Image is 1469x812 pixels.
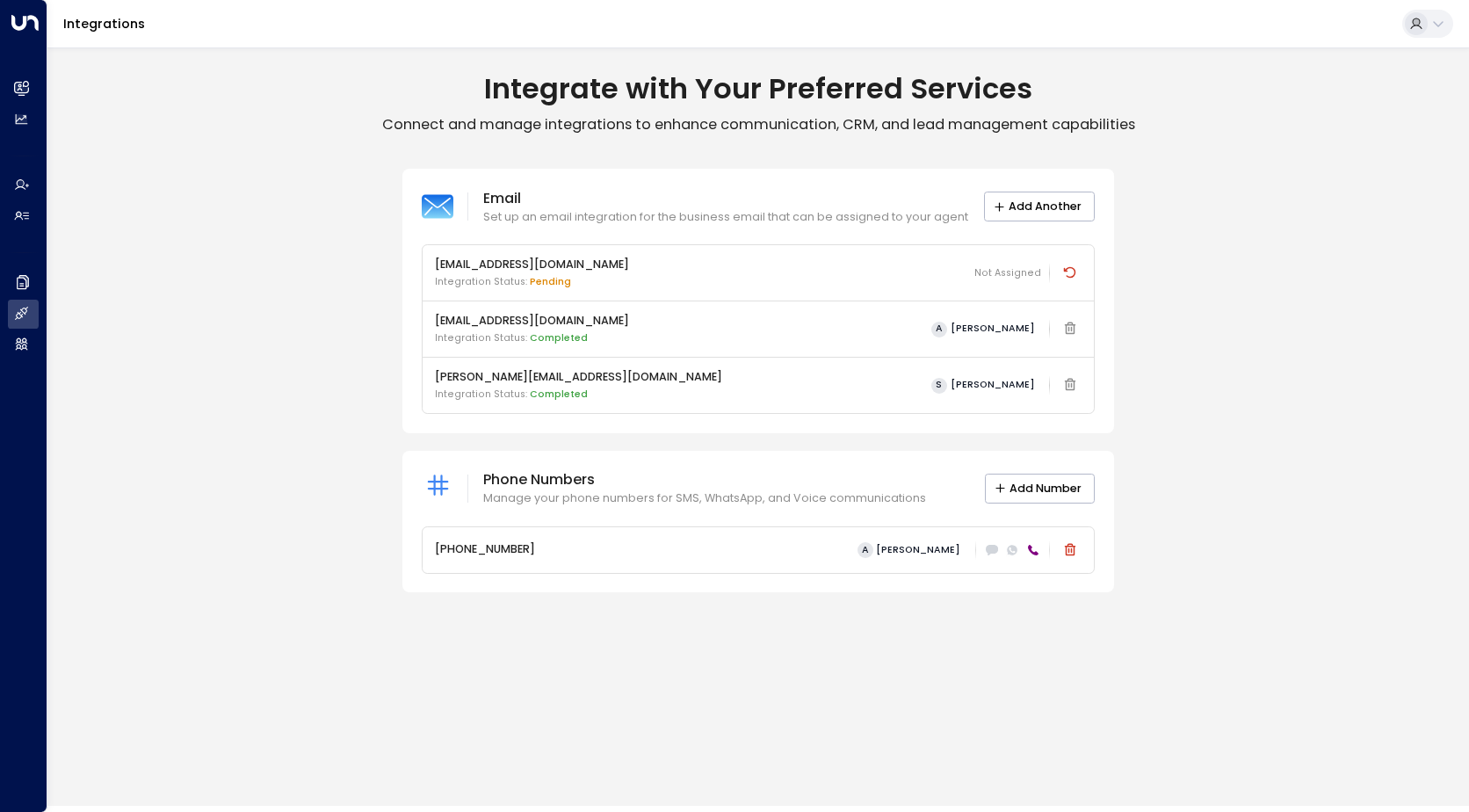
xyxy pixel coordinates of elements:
a: Integrations [63,15,145,33]
p: [EMAIL_ADDRESS][DOMAIN_NAME] [435,313,629,330]
span: [PERSON_NAME] [951,380,1035,390]
span: S [931,378,947,394]
p: Manage your phone numbers for SMS, WhatsApp, and Voice communications [483,490,926,507]
span: Email integration cannot be deleted while linked to an active agent. Please deactivate the agent ... [1058,373,1082,398]
span: [PERSON_NAME] [876,545,960,555]
button: S[PERSON_NAME] [924,374,1041,396]
span: Completed [530,331,588,344]
p: [EMAIL_ADDRESS][DOMAIN_NAME] [435,257,629,273]
span: A [858,542,873,558]
h1: Integrate with Your Preferred Services [47,71,1469,106]
button: Add Number [985,474,1095,504]
button: A[PERSON_NAME] [851,539,967,561]
span: [PERSON_NAME] [951,323,1035,334]
p: Integration Status: [435,331,629,345]
div: WhatsApp (Click to enable) [1004,541,1021,558]
span: A [931,322,947,337]
div: SMS (Click to enable) [984,541,1001,558]
p: Set up an email integration for the business email that can be assigned to your agent [483,209,968,226]
p: Integration Status: [435,388,722,402]
span: Completed [530,388,588,401]
button: Add Another [984,192,1095,221]
div: VOICE (Active) [1024,541,1041,558]
p: Connect and manage integrations to enhance communication, CRM, and lead management capabilities [47,115,1469,134]
p: [PERSON_NAME][EMAIL_ADDRESS][DOMAIN_NAME] [435,369,722,386]
p: Phone Numbers [483,469,926,490]
span: Not Assigned [974,266,1041,280]
button: Delete phone number [1058,538,1082,562]
p: [PHONE_NUMBER] [435,541,535,558]
p: Integration Status: [435,275,629,289]
span: pending [530,275,571,288]
button: A[PERSON_NAME] [924,318,1041,340]
span: Email integration cannot be deleted while linked to an active agent. Please deactivate the agent ... [1058,317,1082,342]
p: Email [483,188,968,209]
